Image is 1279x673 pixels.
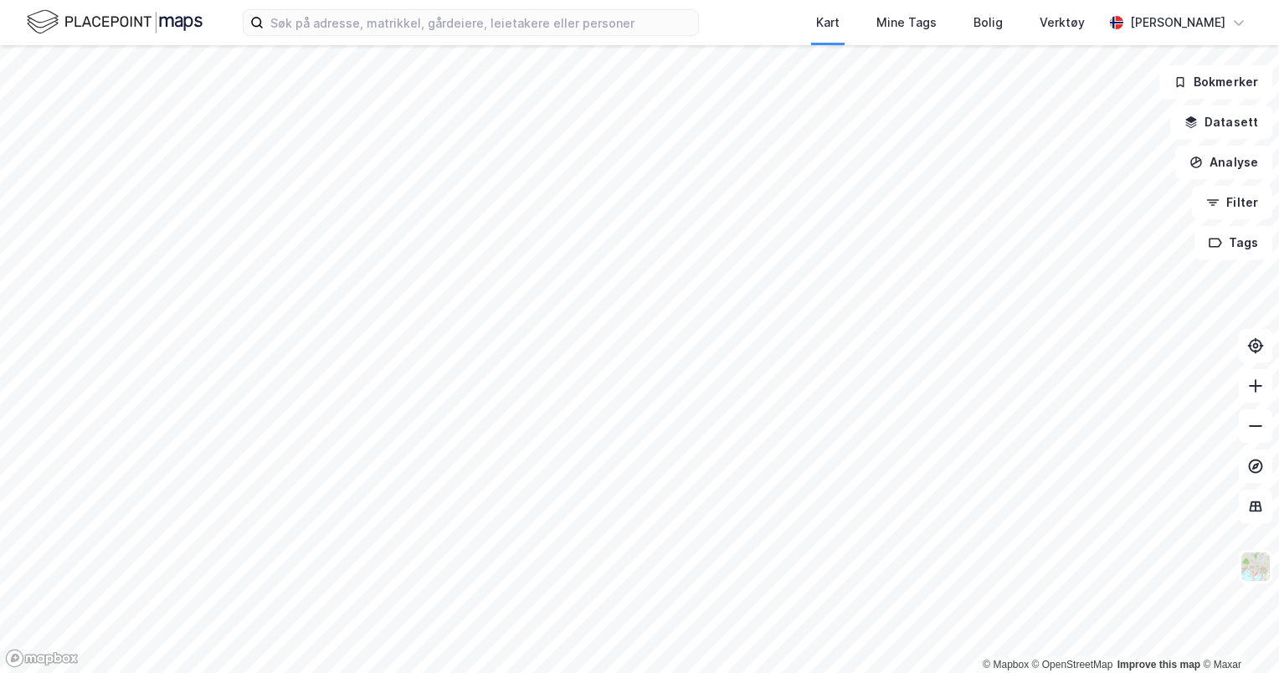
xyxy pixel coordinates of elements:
[973,13,1003,33] div: Bolig
[27,8,203,37] img: logo.f888ab2527a4732fd821a326f86c7f29.svg
[1175,146,1272,179] button: Analyse
[1192,186,1272,219] button: Filter
[5,649,79,668] a: Mapbox homepage
[1130,13,1225,33] div: [PERSON_NAME]
[1040,13,1085,33] div: Verktøy
[983,659,1029,670] a: Mapbox
[1159,65,1272,99] button: Bokmerker
[1117,659,1200,670] a: Improve this map
[1170,105,1272,139] button: Datasett
[1195,593,1279,673] iframe: Chat Widget
[876,13,937,33] div: Mine Tags
[1240,551,1271,583] img: Z
[816,13,840,33] div: Kart
[1032,659,1113,670] a: OpenStreetMap
[1194,226,1272,259] button: Tags
[264,10,698,35] input: Søk på adresse, matrikkel, gårdeiere, leietakere eller personer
